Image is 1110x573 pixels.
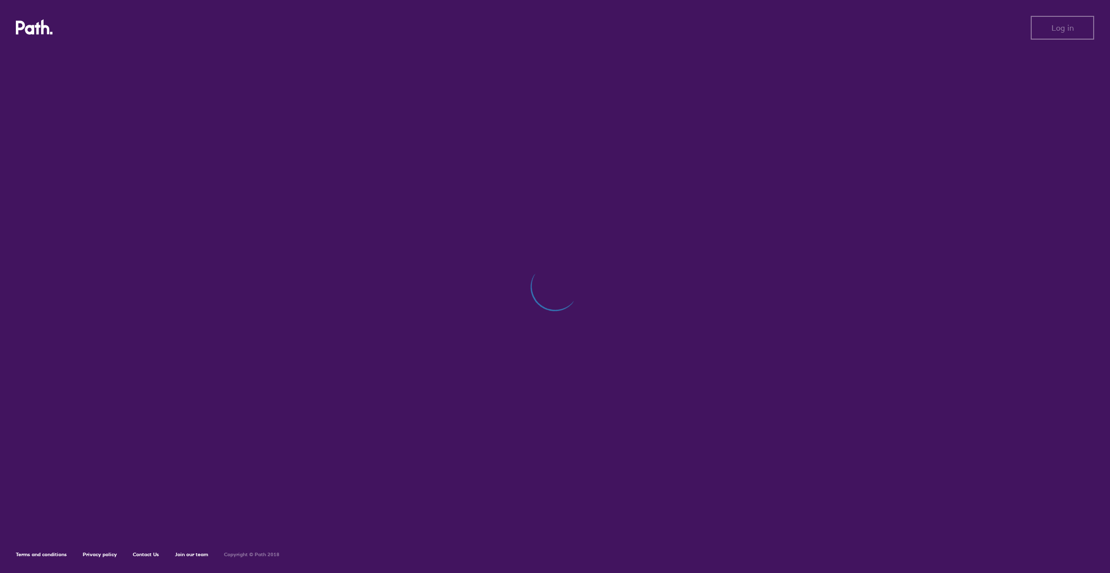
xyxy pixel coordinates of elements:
h6: Copyright © Path 2018 [224,552,279,558]
a: Privacy policy [83,551,117,558]
span: Log in [1052,23,1074,32]
a: Terms and conditions [16,551,67,558]
a: Join our team [175,551,208,558]
a: Contact Us [133,551,159,558]
button: Log in [1031,16,1094,40]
